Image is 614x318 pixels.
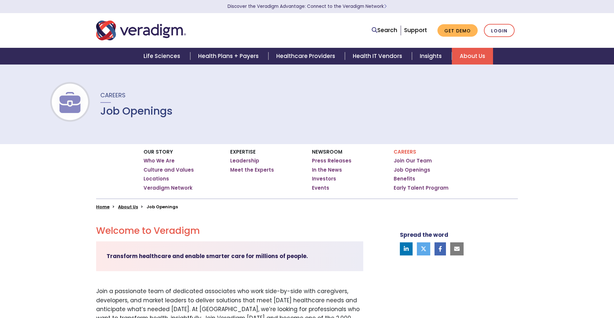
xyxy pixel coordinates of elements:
[312,167,342,173] a: In the News
[394,185,449,191] a: Early Talent Program
[144,158,175,164] a: Who We Are
[268,48,345,65] a: Healthcare Providers
[96,225,363,236] h2: Welcome to Veradigm
[484,24,515,37] a: Login
[144,176,169,182] a: Locations
[96,204,110,210] a: Home
[312,185,329,191] a: Events
[100,105,173,117] h1: Job Openings
[190,48,268,65] a: Health Plans + Payers
[118,204,138,210] a: About Us
[107,252,308,260] strong: Transform healthcare and enable smarter care for millions of people.
[312,158,351,164] a: Press Releases
[400,231,448,239] strong: Spread the word
[384,3,387,9] span: Learn More
[228,3,387,9] a: Discover the Veradigm Advantage: Connect to the Veradigm NetworkLearn More
[412,48,452,65] a: Insights
[96,20,186,41] img: Veradigm logo
[394,176,415,182] a: Benefits
[230,167,274,173] a: Meet the Experts
[144,167,194,173] a: Culture and Values
[404,26,427,34] a: Support
[394,167,430,173] a: Job Openings
[100,91,126,99] span: Careers
[230,158,259,164] a: Leadership
[136,48,190,65] a: Life Sciences
[437,24,478,37] a: Get Demo
[394,158,432,164] a: Join Our Team
[372,26,397,35] a: Search
[345,48,412,65] a: Health IT Vendors
[452,48,493,65] a: About Us
[144,185,193,191] a: Veradigm Network
[312,176,336,182] a: Investors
